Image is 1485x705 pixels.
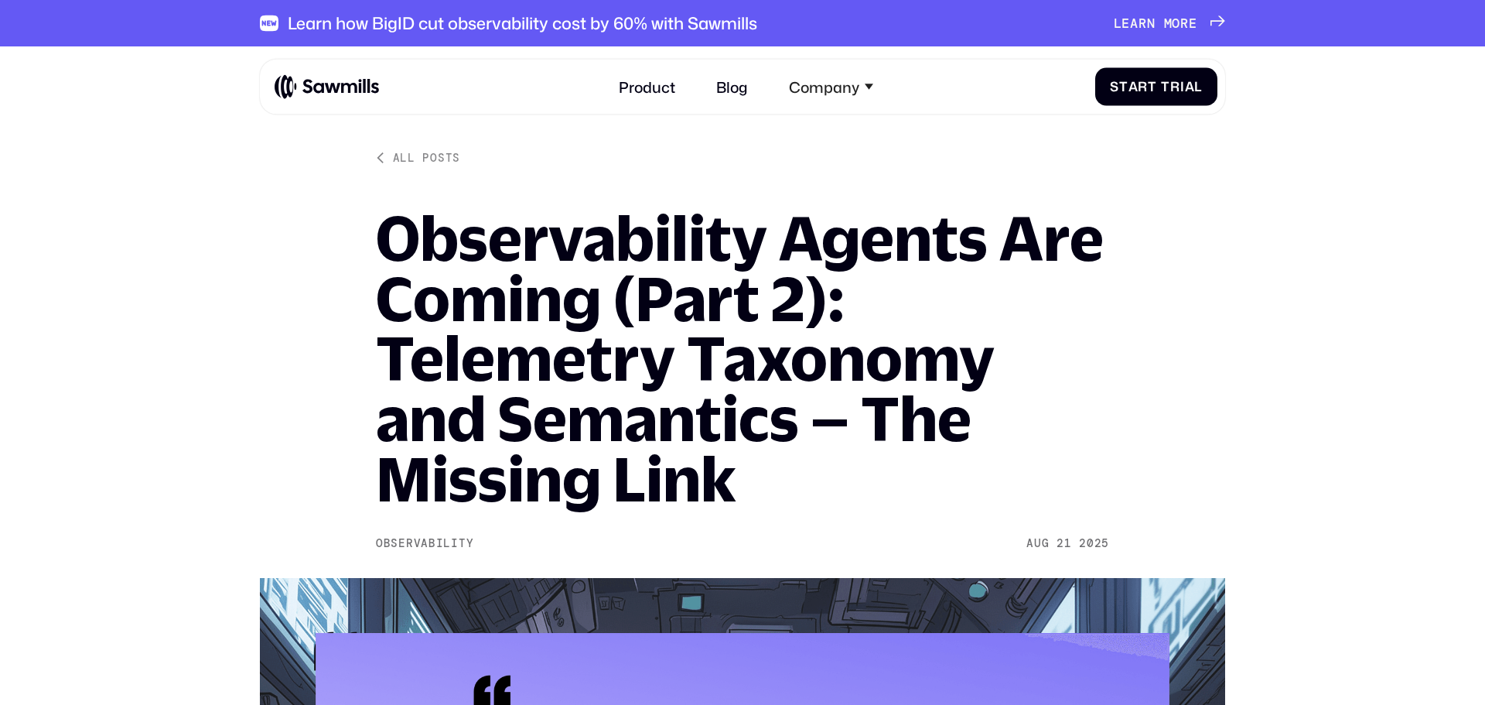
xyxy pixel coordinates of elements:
[1138,15,1147,31] span: r
[1119,79,1128,94] span: t
[789,77,859,95] div: Company
[1147,15,1156,31] span: n
[393,150,460,165] div: All posts
[1185,79,1195,94] span: a
[376,537,473,550] div: Observability
[288,13,757,33] div: Learn how BigID cut observability cost by 60% with Sawmills
[1057,537,1071,550] div: 21
[1161,79,1170,94] span: T
[1172,15,1180,31] span: o
[1194,79,1203,94] span: l
[1130,15,1138,31] span: a
[1110,79,1119,94] span: S
[1128,79,1138,94] span: a
[608,67,687,107] a: Product
[1095,67,1218,105] a: StartTrial
[1114,15,1225,31] a: Learnmore
[1026,537,1049,550] div: Aug
[1164,15,1173,31] span: m
[705,67,760,107] a: Blog
[1148,79,1157,94] span: t
[1180,15,1189,31] span: r
[1114,15,1122,31] span: L
[777,67,884,107] div: Company
[1170,79,1180,94] span: r
[376,208,1109,509] h1: Observability Agents Are Coming (Part 2): Telemetry Taxonomy and Semantics – The Missing Link
[1138,79,1148,94] span: r
[1180,79,1185,94] span: i
[1079,537,1109,550] div: 2025
[1121,15,1130,31] span: e
[376,150,460,165] a: All posts
[1189,15,1197,31] span: e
